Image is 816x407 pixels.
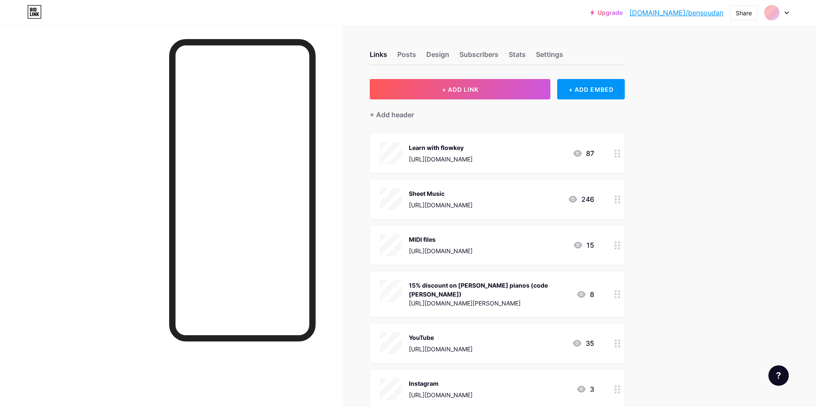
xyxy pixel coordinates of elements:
div: Share [736,8,752,17]
div: 35 [572,338,594,348]
div: + Add header [370,110,414,120]
div: [URL][DOMAIN_NAME] [409,201,473,209]
div: + ADD EMBED [557,79,625,99]
div: Sheet Music [409,189,473,198]
div: Settings [536,49,563,65]
div: Posts [397,49,416,65]
div: YouTube [409,333,473,342]
div: Instagram [409,379,473,388]
div: Subscribers [459,49,499,65]
span: + ADD LINK [442,86,479,93]
div: Learn with flowkey [409,143,473,152]
div: 15% discount on [PERSON_NAME] pianos (code [PERSON_NAME]) [409,281,569,299]
div: 8 [576,289,594,300]
div: [URL][DOMAIN_NAME] [409,246,473,255]
div: [URL][DOMAIN_NAME] [409,155,473,164]
a: [DOMAIN_NAME]/bensoudan [629,8,723,18]
div: 87 [572,148,594,158]
div: MIDI files [409,235,473,244]
div: Design [426,49,449,65]
div: 3 [576,384,594,394]
button: + ADD LINK [370,79,550,99]
div: [URL][DOMAIN_NAME] [409,345,473,353]
div: Stats [509,49,526,65]
div: [URL][DOMAIN_NAME][PERSON_NAME] [409,299,569,308]
div: [URL][DOMAIN_NAME] [409,390,473,399]
div: 246 [568,194,594,204]
div: Links [370,49,387,65]
div: 15 [573,240,594,250]
a: Upgrade [590,9,623,16]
